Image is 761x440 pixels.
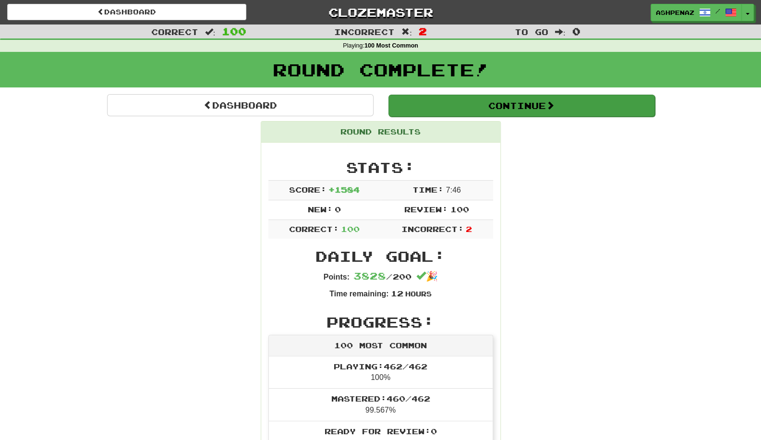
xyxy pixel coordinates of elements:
span: Score: [289,185,326,194]
button: Continue [388,95,655,117]
span: Ashpenaz [656,8,694,17]
h2: Daily Goal: [268,248,493,264]
div: Round Results [261,122,500,143]
span: 100 [222,25,246,37]
span: 2 [466,224,472,233]
h2: Stats: [268,159,493,175]
span: 12 [390,289,403,298]
a: Clozemaster [261,4,500,21]
span: 🎉 [416,271,437,281]
span: 0 [335,205,341,214]
span: Correct [151,27,198,37]
span: 2 [419,25,427,37]
h2: Progress: [268,314,493,330]
span: 0 [572,25,580,37]
span: Correct: [289,224,339,233]
small: Hours [405,290,432,298]
a: Dashboard [7,4,246,20]
span: Review: [404,205,448,214]
li: 100% [269,356,493,389]
h1: Round Complete! [3,60,758,79]
div: 100 Most Common [269,335,493,356]
span: / 200 [353,272,411,281]
span: : [555,28,566,36]
span: 7 : 46 [446,186,461,194]
li: 99.567% [269,388,493,421]
span: + 1584 [328,185,360,194]
span: Playing: 462 / 462 [334,362,427,371]
span: Ready for Review: 0 [325,427,437,436]
a: Ashpenaz / [651,4,742,21]
span: 100 [450,205,469,214]
span: To go [515,27,548,37]
span: : [205,28,216,36]
a: Dashboard [107,94,374,116]
span: / [715,8,720,14]
span: Time: [412,185,444,194]
span: Incorrect [334,27,395,37]
span: 100 [341,224,360,233]
span: New: [308,205,333,214]
strong: Points: [324,273,350,281]
span: : [401,28,412,36]
strong: 100 Most Common [364,42,418,49]
span: 3828 [353,270,386,281]
span: Mastered: 460 / 462 [331,394,430,403]
strong: Time remaining: [329,290,388,298]
span: Incorrect: [401,224,464,233]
